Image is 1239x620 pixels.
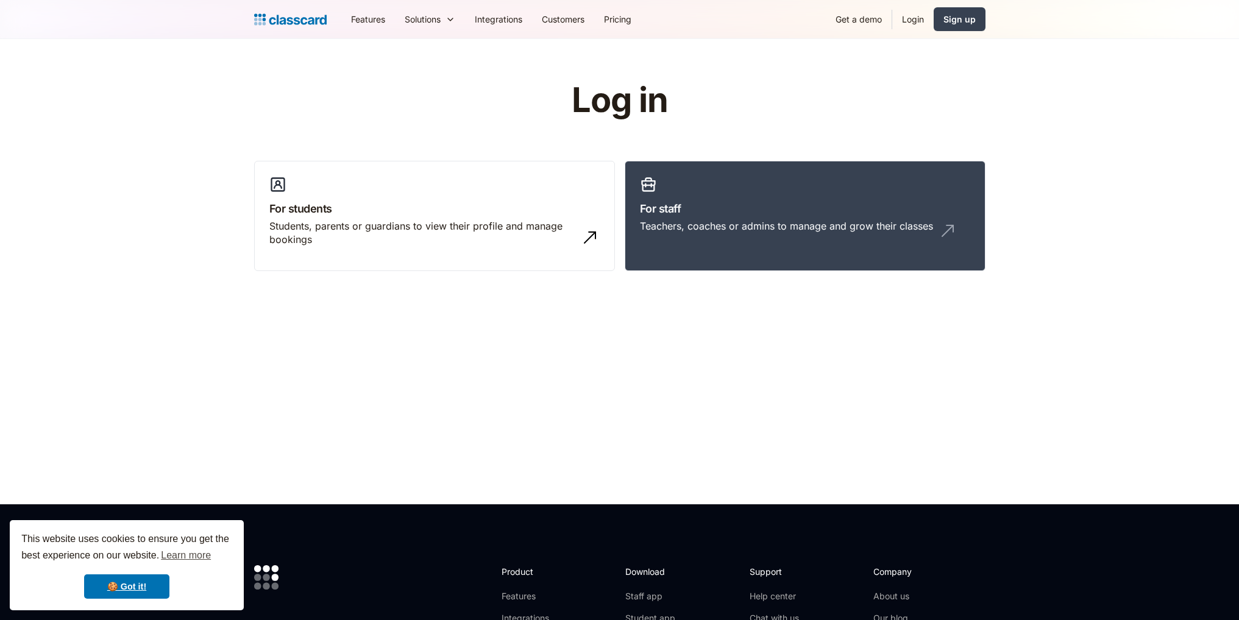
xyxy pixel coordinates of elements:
[269,219,575,247] div: Students, parents or guardians to view their profile and manage bookings
[84,574,169,599] a: dismiss cookie message
[625,161,985,272] a: For staffTeachers, coaches or admins to manage and grow their classes
[21,532,232,565] span: This website uses cookies to ensure you get the best experience on our website.
[502,590,567,602] a: Features
[826,5,892,33] a: Get a demo
[750,565,799,578] h2: Support
[10,520,244,610] div: cookieconsent
[934,7,985,31] a: Sign up
[254,11,327,28] a: home
[873,565,954,578] h2: Company
[502,565,567,578] h2: Product
[254,161,615,272] a: For studentsStudents, parents or guardians to view their profile and manage bookings
[625,565,675,578] h2: Download
[943,13,976,26] div: Sign up
[465,5,532,33] a: Integrations
[594,5,641,33] a: Pricing
[159,546,213,565] a: learn more about cookies
[405,13,441,26] div: Solutions
[341,5,395,33] a: Features
[873,590,954,602] a: About us
[640,200,970,217] h3: For staff
[395,5,465,33] div: Solutions
[625,590,675,602] a: Staff app
[750,590,799,602] a: Help center
[532,5,594,33] a: Customers
[640,219,933,233] div: Teachers, coaches or admins to manage and grow their classes
[426,82,813,119] h1: Log in
[269,200,600,217] h3: For students
[892,5,934,33] a: Login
